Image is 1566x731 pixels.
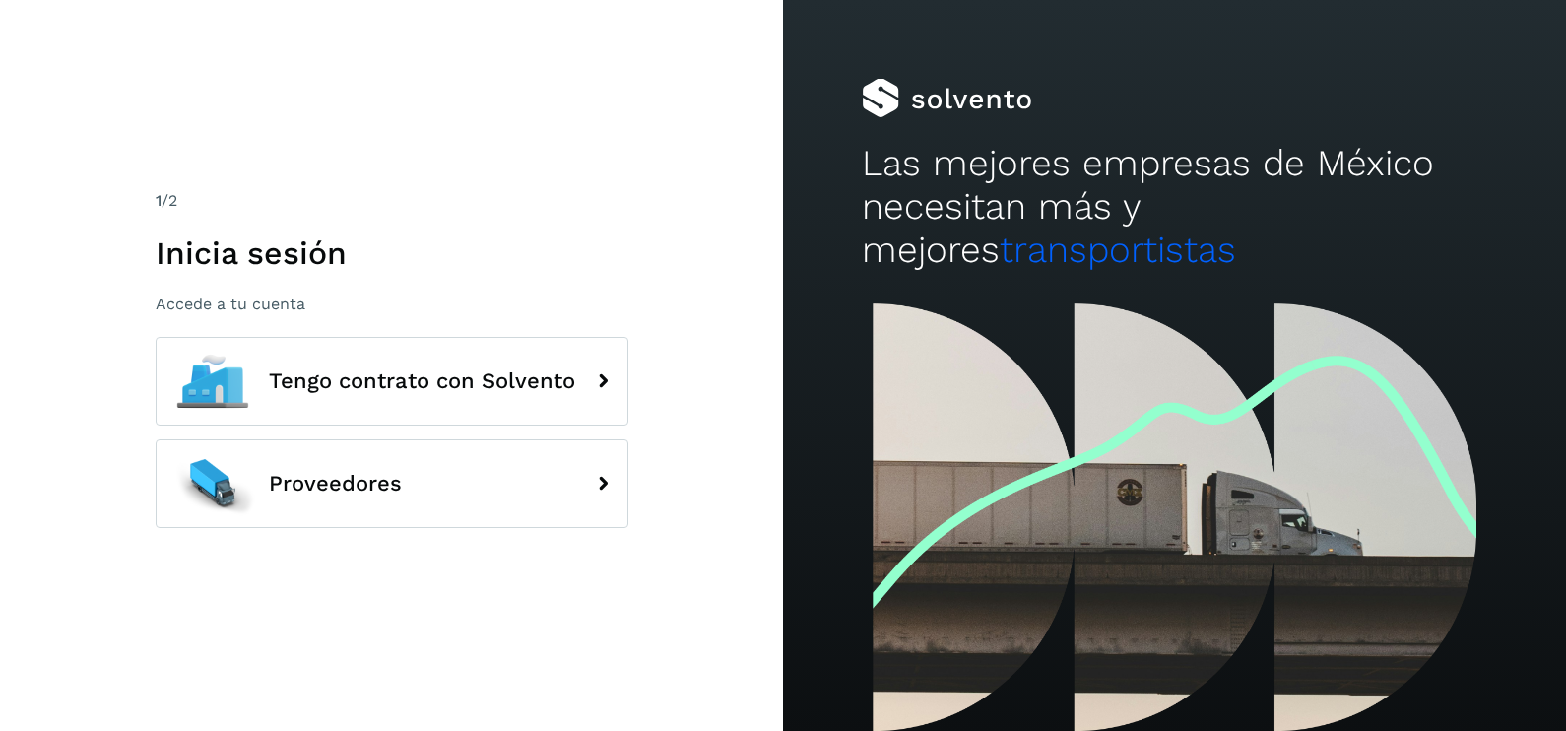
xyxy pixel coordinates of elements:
p: Accede a tu cuenta [156,295,628,313]
h2: Las mejores empresas de México necesitan más y mejores [862,142,1488,273]
span: Proveedores [269,472,402,496]
span: transportistas [1000,229,1236,271]
span: 1 [156,191,162,210]
button: Tengo contrato con Solvento [156,337,628,426]
div: /2 [156,189,628,213]
button: Proveedores [156,439,628,528]
h1: Inicia sesión [156,234,628,272]
span: Tengo contrato con Solvento [269,369,575,393]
